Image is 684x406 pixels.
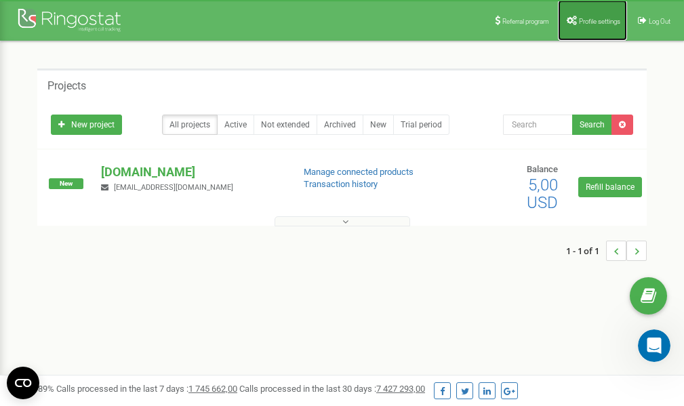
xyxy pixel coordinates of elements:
[503,115,573,135] input: Search
[578,177,642,197] a: Refill balance
[101,163,281,181] p: [DOMAIN_NAME]
[566,227,647,275] nav: ...
[649,18,670,25] span: Log Out
[572,115,612,135] button: Search
[47,80,86,92] h5: Projects
[7,367,39,399] button: Open CMP widget
[304,167,414,177] a: Manage connected products
[56,384,237,394] span: Calls processed in the last 7 days :
[376,384,425,394] u: 7 427 293,00
[254,115,317,135] a: Not extended
[638,329,670,362] iframe: Intercom live chat
[579,18,620,25] span: Profile settings
[527,164,558,174] span: Balance
[393,115,449,135] a: Trial period
[566,241,606,261] span: 1 - 1 of 1
[49,178,83,189] span: New
[502,18,549,25] span: Referral program
[51,115,122,135] a: New project
[188,384,237,394] u: 1 745 662,00
[527,176,558,212] span: 5,00 USD
[304,179,378,189] a: Transaction history
[317,115,363,135] a: Archived
[162,115,218,135] a: All projects
[114,183,233,192] span: [EMAIL_ADDRESS][DOMAIN_NAME]
[363,115,394,135] a: New
[239,384,425,394] span: Calls processed in the last 30 days :
[217,115,254,135] a: Active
